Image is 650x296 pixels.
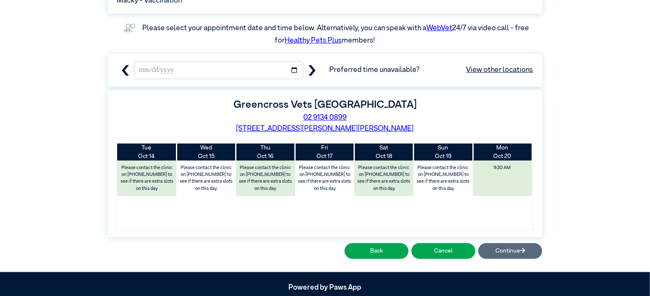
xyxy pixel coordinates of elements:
[177,163,235,194] label: Please contact the clinic on [PHONE_NUMBER] to see if there are extra slots on this day
[176,144,236,161] th: Oct 15
[466,65,533,76] a: View other locations
[473,144,532,161] th: Oct 20
[345,243,408,259] button: Back
[233,100,417,110] label: Greencross Vets [GEOGRAPHIC_DATA]
[355,163,413,194] label: Please contact the clinic on [PHONE_NUMBER] to see if there are extra slots on this day
[295,144,354,161] th: Oct 17
[426,25,452,32] a: WebVet
[303,114,347,121] a: 02 9134 0899
[285,37,342,44] a: Healthy Pets Plus
[414,144,473,161] th: Oct 19
[142,25,530,45] label: Please select your appointment date and time below. Alternatively, you can speak with a 24/7 via ...
[236,144,295,161] th: Oct 16
[117,144,176,161] th: Oct 14
[354,144,414,161] th: Oct 18
[236,163,294,194] label: Please contact the clinic on [PHONE_NUMBER] to see if there are extra slots on this day
[329,65,533,76] span: Preferred time unavailable?
[118,163,176,194] label: Please contact the clinic on [PHONE_NUMBER] to see if there are extra slots on this day
[121,21,138,35] img: vet
[411,243,475,259] button: Cancel
[108,284,542,292] h5: Powered by Paws App
[414,163,472,194] label: Please contact the clinic on [PHONE_NUMBER] to see if there are extra slots on this day
[236,125,414,132] a: [STREET_ADDRESS][PERSON_NAME][PERSON_NAME]
[475,163,529,173] span: 9:30 AM
[296,163,354,194] label: Please contact the clinic on [PHONE_NUMBER] to see if there are extra slots on this day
